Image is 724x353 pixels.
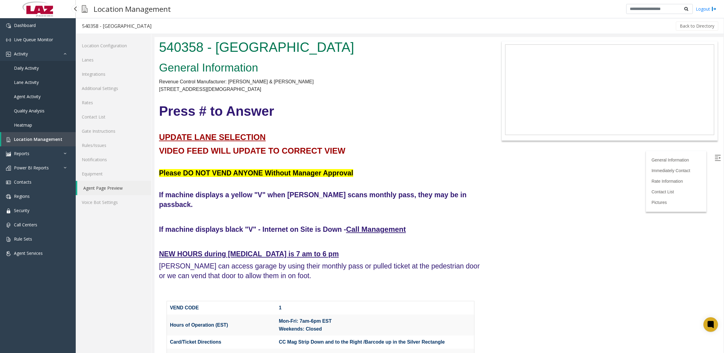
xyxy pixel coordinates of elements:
[76,67,151,81] a: Integrations
[14,122,32,128] span: Heatmap
[76,110,151,124] a: Contact List
[6,208,11,213] img: 'icon'
[91,2,174,16] h3: Location Management
[6,23,11,28] img: 'icon'
[14,151,29,156] span: Reports
[76,38,151,53] a: Location Configuration
[76,167,151,181] a: Equipment
[497,142,529,147] a: Rate Information
[5,188,191,196] b: If machine displays black "V" - Internet on Site is Down -
[15,302,67,308] strong: Card/Ticket Directions
[14,165,49,171] span: Power BI Reports
[77,181,151,195] a: Agent Page Preview
[125,281,177,287] span: Mon-Fri: 7am-6pm EST
[5,96,111,105] u: UPDATE LANE SELECTION
[5,23,327,39] h2: General Information
[497,131,536,136] a: Immediately Contact
[125,302,211,308] strong: CC Mag Strip Down and to the Right /
[191,188,251,196] u: Call Management
[497,163,513,168] a: Pictures
[6,52,11,57] img: 'icon'
[15,316,48,321] strong: Location Type
[125,316,141,321] strong: Garage
[5,154,312,172] b: If machine displays a yellow "V" when [PERSON_NAME] scans monthly pass, they may be in passback.
[5,48,327,56] p: [STREET_ADDRESS][DEMOGRAPHIC_DATA]
[6,38,11,42] img: 'icon'
[5,42,159,47] span: Revenue Control Manufacturer: [PERSON_NAME] & [PERSON_NAME]
[497,152,520,157] a: Contact List
[125,268,127,273] strong: 1
[6,194,11,199] img: 'icon'
[210,302,290,308] strong: Barcode up in the Silver Rectangle
[76,95,151,110] a: Rates
[76,195,151,209] a: Voice Bot Settings
[560,118,566,124] img: Open/Close Sidebar Menu
[14,94,41,99] span: Agent Activity
[696,6,716,12] a: Logout
[6,180,11,185] img: 'icon'
[5,213,184,221] u: NEW HOURS during [MEDICAL_DATA] is 7 am to 6 pm
[14,65,39,71] span: Daily Activity
[5,67,120,82] font: Press # to Answer
[6,137,11,142] img: 'icon'
[76,53,151,67] a: Lanes
[497,121,535,125] a: General Information
[14,179,32,185] span: Contacts
[76,152,151,167] a: Notifications
[82,2,88,16] img: pageIcon
[14,22,36,28] span: Dashboard
[14,208,29,213] span: Security
[14,37,53,42] span: Live Queue Monitor
[14,236,32,242] span: Rule Sets
[5,132,199,140] font: Please DO NOT VEND ANYONE Without Manager Approval
[14,136,62,142] span: Location Management
[76,81,151,95] a: Additional Settings
[6,166,11,171] img: 'icon'
[5,109,191,118] font: VIDEO FEED WILL UPDATE TO CORRECT VIEW
[82,22,151,30] div: 540358 - [GEOGRAPHIC_DATA]
[14,222,37,228] span: Call Centers
[712,6,716,12] img: logout
[15,268,44,273] strong: VEND CODE
[14,51,28,57] span: Activity
[6,152,11,156] img: 'icon'
[15,285,74,291] span: Hours of Operation (EST)
[76,124,151,138] a: Gate Instructions
[14,79,39,85] span: Lane Activity
[14,193,30,199] span: Regions
[1,132,76,146] a: Location Management
[5,1,327,20] h1: 540358 - [GEOGRAPHIC_DATA]
[14,108,45,114] span: Quality Analysis
[6,251,11,256] img: 'icon'
[76,138,151,152] a: Rules/Issues
[14,250,43,256] span: Agent Services
[5,225,325,243] font: [PERSON_NAME] can access garage by using their monthly pass or pulled ticket at the pedestrian do...
[6,237,11,242] img: 'icon'
[6,223,11,228] img: 'icon'
[125,289,168,295] span: Weekends: Closed
[676,22,718,31] button: Back to Directory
